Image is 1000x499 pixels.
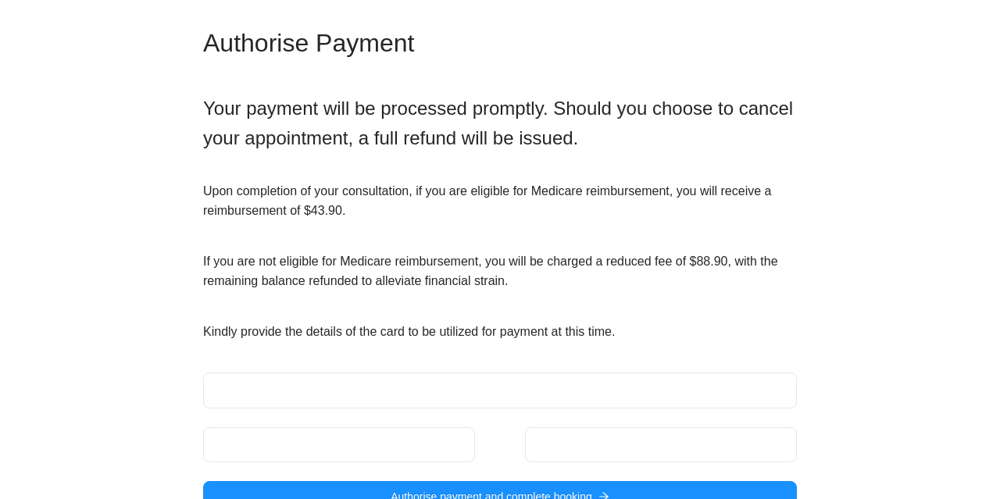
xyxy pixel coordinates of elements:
[203,181,797,220] p: Upon completion of your consultation, if you are eligible for Medicare reimbursement, you will re...
[203,23,797,62] h1: Authorise Payment
[203,251,797,290] p: If you are not eligible for Medicare reimbursement, you will be charged a reduced fee of $ 88.90 ...
[203,322,797,341] p: Kindly provide the details of the card to be utilized for payment at this time.
[533,437,789,452] iframe: 安全 CVC 输入框
[211,437,467,452] iframe: 安全到期日输入框
[203,94,797,152] h2: Your payment will be processed promptly. Should you choose to cancel your appointment, a full ref...
[211,383,789,397] iframe: 安全卡号输入框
